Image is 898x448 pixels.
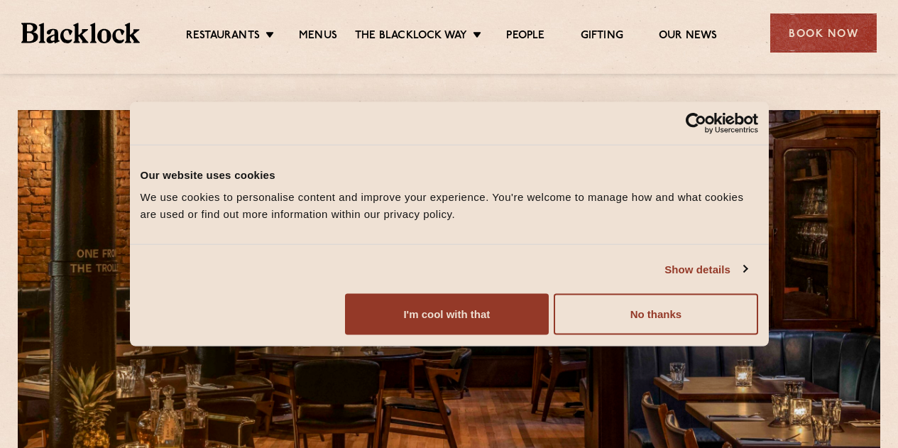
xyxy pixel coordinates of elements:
[141,166,758,183] div: Our website uses cookies
[770,13,877,53] div: Book Now
[299,29,337,45] a: Menus
[345,294,549,335] button: I'm cool with that
[186,29,260,45] a: Restaurants
[634,112,758,133] a: Usercentrics Cookiebot - opens in a new window
[581,29,623,45] a: Gifting
[506,29,544,45] a: People
[554,294,757,335] button: No thanks
[141,189,758,223] div: We use cookies to personalise content and improve your experience. You're welcome to manage how a...
[664,261,747,278] a: Show details
[21,23,140,43] img: BL_Textured_Logo-footer-cropped.svg
[659,29,718,45] a: Our News
[355,29,467,45] a: The Blacklock Way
